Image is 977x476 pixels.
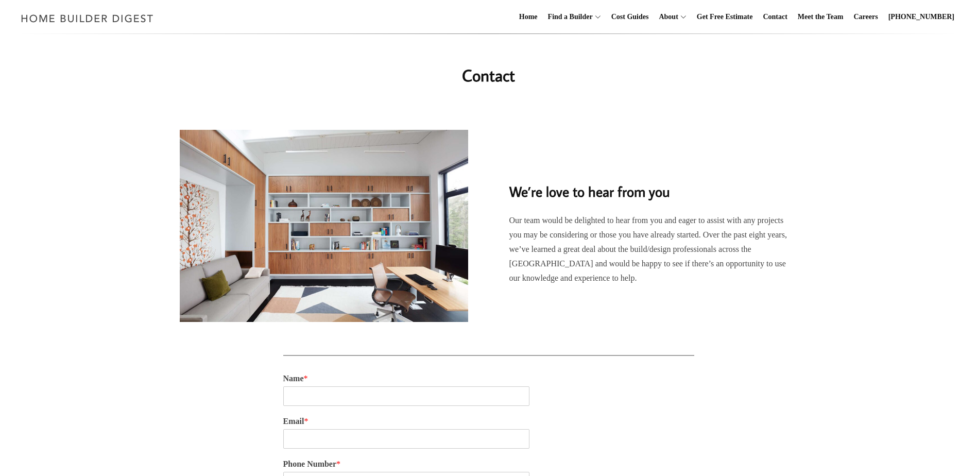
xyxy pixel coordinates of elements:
h2: We’re love to hear from you [509,166,798,202]
h1: Contact [283,63,694,88]
a: About [655,1,678,33]
a: Home [515,1,542,33]
a: Careers [850,1,882,33]
a: Contact [759,1,791,33]
a: Find a Builder [544,1,593,33]
label: Name [283,373,694,384]
label: Email [283,416,694,427]
label: Phone Number [283,459,694,470]
a: Meet the Team [794,1,848,33]
p: Our team would be delighted to hear from you and eager to assist with any projects you may be con... [509,213,798,285]
a: Get Free Estimate [693,1,757,33]
a: Cost Guides [607,1,653,33]
a: [PHONE_NUMBER] [884,1,958,33]
img: Home Builder Digest [16,8,158,28]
